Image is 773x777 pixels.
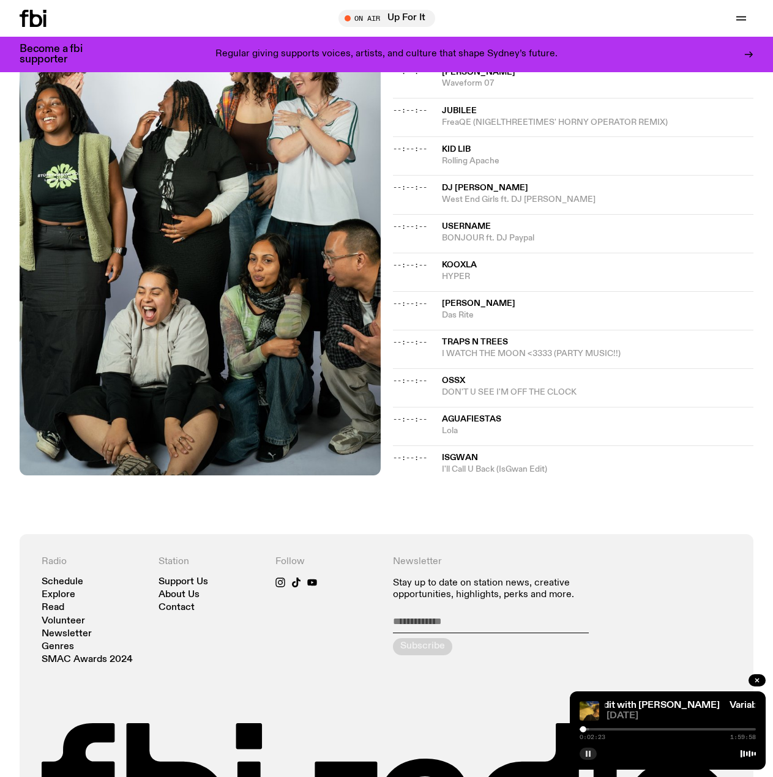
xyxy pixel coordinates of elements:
[525,701,720,710] a: Variable Depth Audit with [PERSON_NAME]
[42,617,85,626] a: Volunteer
[442,184,528,192] span: DJ [PERSON_NAME]
[442,117,754,128] span: FreaQE (NIGELTHREETIMES' HORNY OPERATOR REMIX)
[393,453,427,463] span: --:--:--
[442,232,754,244] span: BONJOUR ft. DJ Paypal
[393,144,427,154] span: --:--:--
[393,260,427,270] span: --:--:--
[442,376,465,385] span: OSSX
[159,556,263,568] h4: Station
[338,10,435,27] button: On AirUp For It
[442,261,477,269] span: KOOXLA
[393,337,427,347] span: --:--:--
[442,453,478,462] span: IsGwan
[442,68,515,76] span: [PERSON_NAME]
[442,155,754,167] span: Rolling Apache
[275,556,380,568] h4: Follow
[393,299,427,308] span: --:--:--
[442,299,515,308] span: [PERSON_NAME]
[442,271,754,283] span: HYPER
[580,734,605,740] span: 0:02:23
[159,578,208,587] a: Support Us
[393,638,452,655] button: Subscribe
[393,556,614,568] h4: Newsletter
[42,642,74,652] a: Genres
[442,338,508,346] span: Traps N Trees
[20,44,98,65] h3: Become a fbi supporter
[442,348,754,360] span: I WATCH THE MOON <3333 (PARTY MUSIC!!)
[393,414,427,424] span: --:--:--
[42,655,133,664] a: SMAC Awards 2024
[159,590,200,600] a: About Us
[442,78,754,89] span: Waveform 07
[393,221,427,231] span: --:--:--
[442,194,754,206] span: West End Girls ft. DJ [PERSON_NAME]
[42,578,83,587] a: Schedule
[42,556,146,568] h4: Radio
[393,376,427,385] span: --:--:--
[393,578,614,601] p: Stay up to date on station news, creative opportunities, highlights, perks and more.
[442,387,754,398] span: DON'T U SEE I'M OFF THE CLOCK
[442,145,471,154] span: Kid Lib
[42,630,92,639] a: Newsletter
[215,49,558,60] p: Regular giving supports voices, artists, and culture that shape Sydney’s future.
[442,464,754,475] span: I'll Call U Back (IsGwan Edit)
[42,590,75,600] a: Explore
[442,415,501,423] span: Aguafiestas
[159,603,195,612] a: Contact
[442,222,491,231] span: username
[393,182,427,192] span: --:--:--
[442,310,754,321] span: Das Rite
[442,106,477,115] span: Jubilee
[393,105,427,115] span: --:--:--
[730,734,756,740] span: 1:59:58
[42,603,64,612] a: Read
[607,712,756,721] span: [DATE]
[442,425,754,437] span: Lola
